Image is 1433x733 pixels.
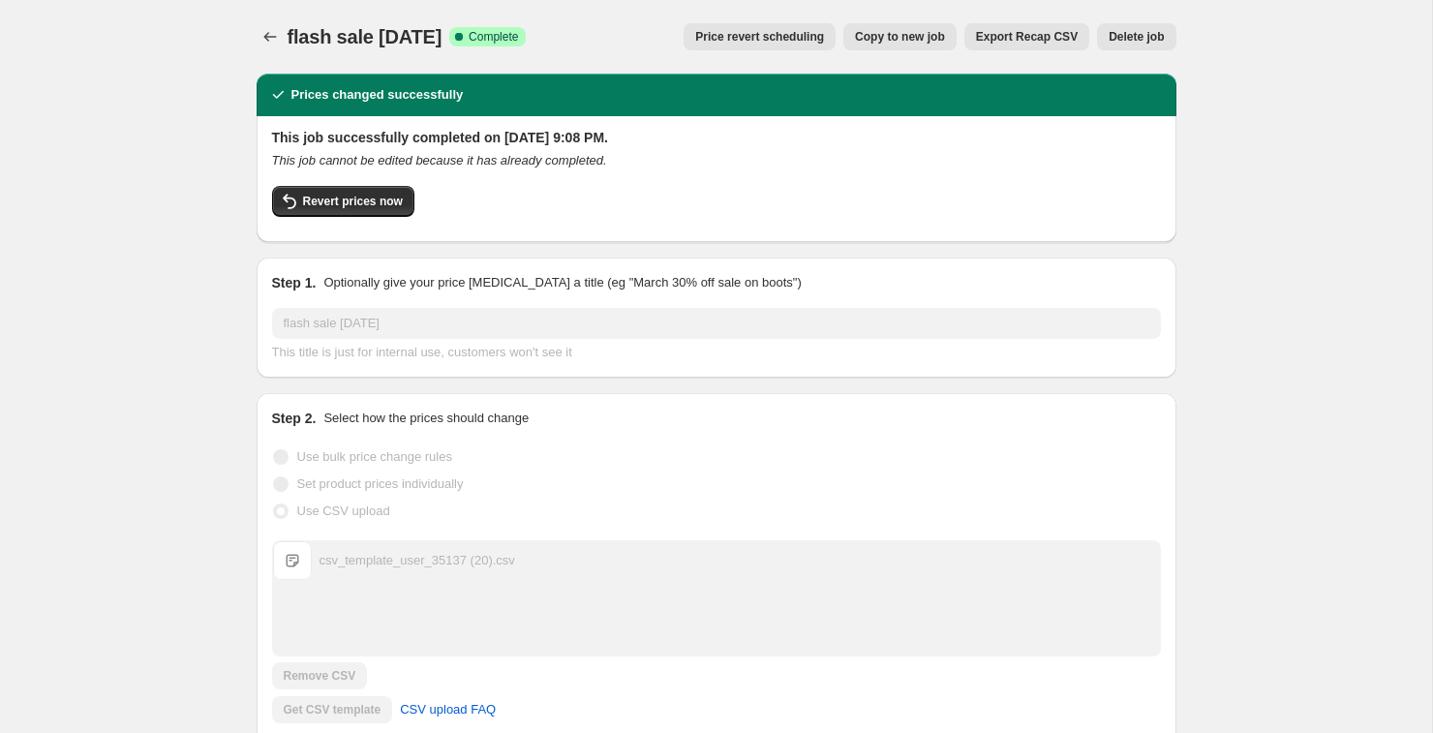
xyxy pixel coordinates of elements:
h2: Step 1. [272,273,317,292]
button: Copy to new job [843,23,957,50]
div: csv_template_user_35137 (20).csv [320,551,515,570]
button: Delete job [1097,23,1175,50]
h2: This job successfully completed on [DATE] 9:08 PM. [272,128,1161,147]
button: Price change jobs [257,23,284,50]
span: Delete job [1109,29,1164,45]
i: This job cannot be edited because it has already completed. [272,153,607,168]
input: 30% off holiday sale [272,308,1161,339]
span: Complete [469,29,518,45]
span: This title is just for internal use, customers won't see it [272,345,572,359]
span: Use bulk price change rules [297,449,452,464]
h2: Step 2. [272,409,317,428]
span: Use CSV upload [297,504,390,518]
button: Price revert scheduling [684,23,836,50]
span: Price revert scheduling [695,29,824,45]
span: Revert prices now [303,194,403,209]
span: Export Recap CSV [976,29,1078,45]
p: Select how the prices should change [323,409,529,428]
button: Export Recap CSV [964,23,1089,50]
a: CSV upload FAQ [388,694,507,725]
span: Set product prices individually [297,476,464,491]
span: CSV upload FAQ [400,700,496,719]
span: flash sale [DATE] [288,26,442,47]
button: Revert prices now [272,186,414,217]
p: Optionally give your price [MEDICAL_DATA] a title (eg "March 30% off sale on boots") [323,273,801,292]
span: Copy to new job [855,29,945,45]
h2: Prices changed successfully [291,85,464,105]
